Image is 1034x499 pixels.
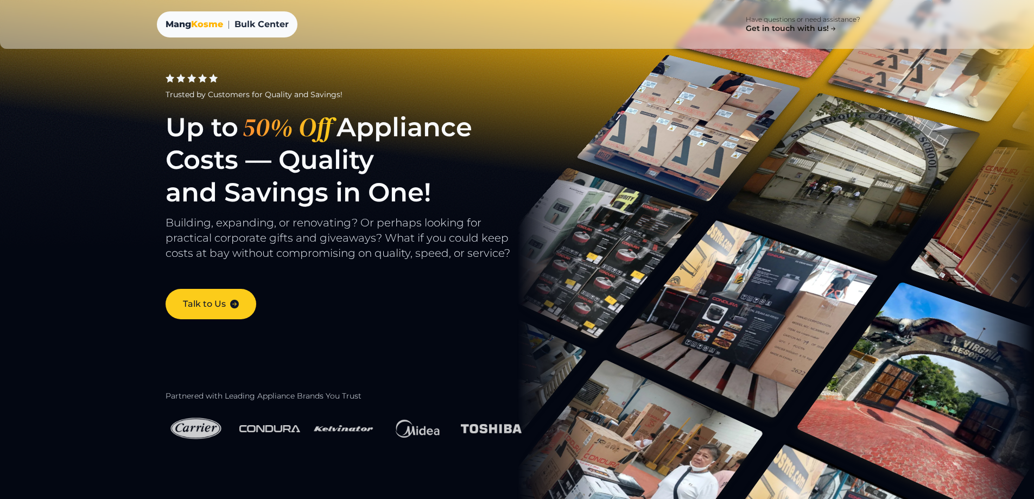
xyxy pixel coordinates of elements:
a: MangKosme [166,18,223,31]
img: Carrier Logo [166,410,226,447]
span: | [227,18,230,31]
div: Trusted by Customers for Quality and Savings! [166,89,542,100]
a: Have questions or need assistance? Get in touch with us! [728,9,878,40]
img: Midea Logo [387,409,448,447]
img: Condura Logo [239,419,300,438]
h1: Up to Appliance Costs — Quality and Savings in One! [166,111,542,209]
a: Talk to Us [166,289,256,319]
h2: Partnered with Leading Appliance Brands You Trust [166,391,542,401]
span: 50% Off [238,111,337,143]
span: Bulk Center [234,18,289,31]
img: Toshiba Logo [461,418,522,440]
img: Kelvinator Logo [313,410,374,447]
p: Building, expanding, or renovating? Or perhaps looking for practical corporate gifts and giveaway... [166,215,542,271]
p: Have questions or need assistance? [746,15,860,24]
div: Mang [166,18,223,31]
h4: Get in touch with us! [746,24,838,34]
span: Kosme [191,19,223,29]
